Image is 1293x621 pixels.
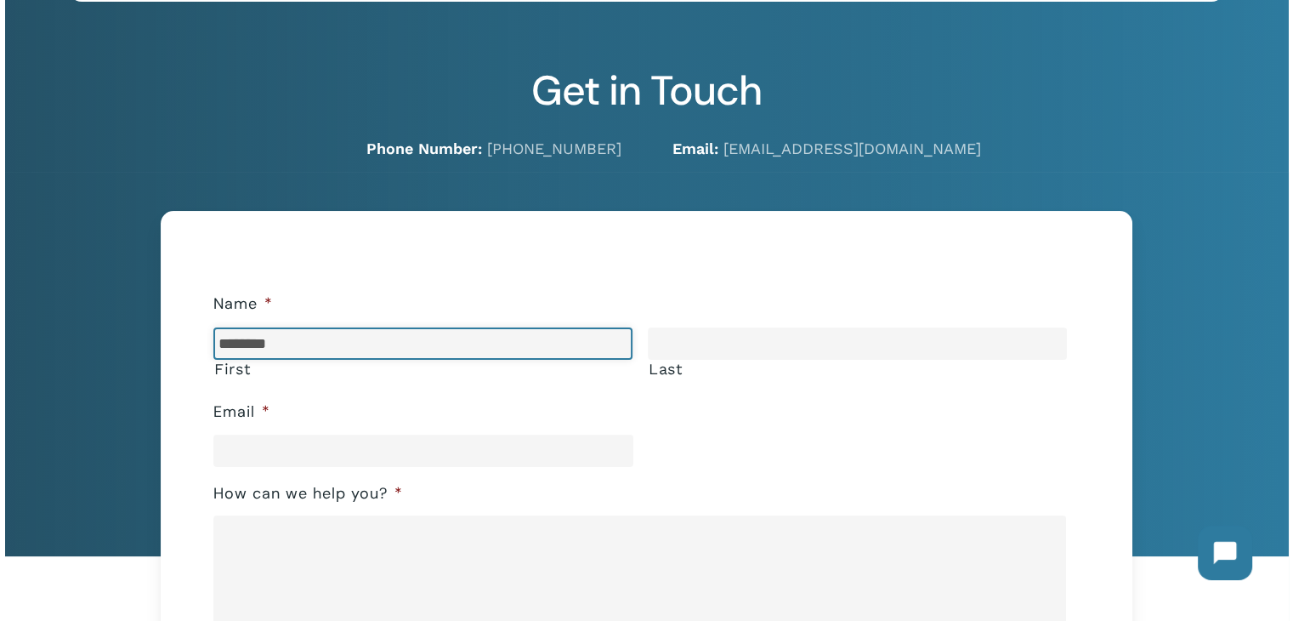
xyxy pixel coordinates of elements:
[213,484,403,504] label: How can we help you?
[213,402,270,422] label: Email
[672,140,718,157] strong: Email:
[68,66,1225,116] h2: Get in Touch
[487,140,621,157] a: [PHONE_NUMBER]
[366,140,482,157] strong: Phone Number:
[723,140,981,157] a: [EMAIL_ADDRESS][DOMAIN_NAME]
[1181,509,1269,597] iframe: Chatbot
[213,294,273,314] label: Name
[214,361,632,378] label: First
[649,361,1067,378] label: Last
